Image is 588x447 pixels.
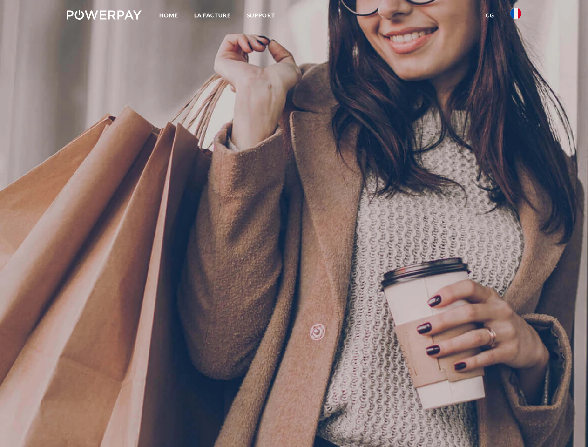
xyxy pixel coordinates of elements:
[239,7,283,24] a: Support
[478,7,502,24] a: CG
[67,10,142,20] img: logo-powerpay-white.svg
[510,8,521,19] img: fr
[151,7,186,24] a: Home
[186,7,239,24] a: LA FACTURE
